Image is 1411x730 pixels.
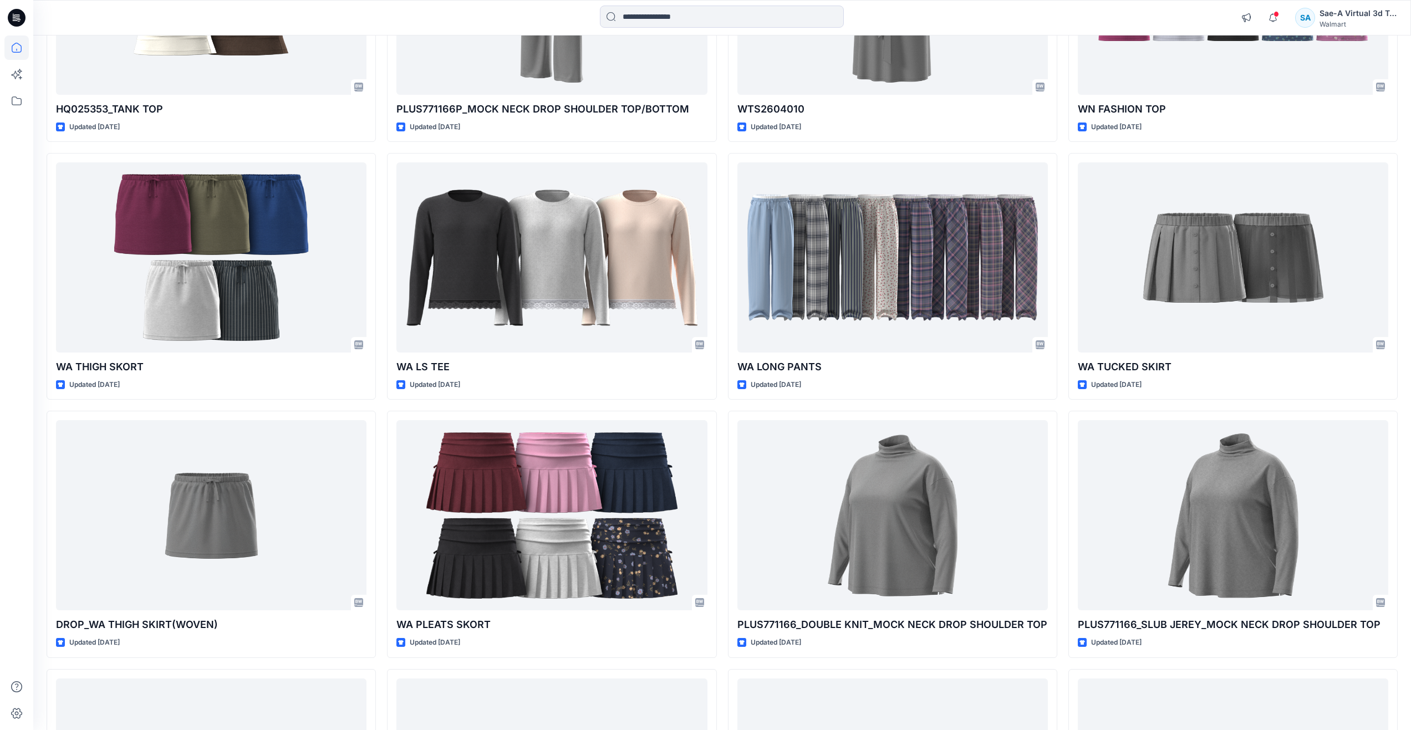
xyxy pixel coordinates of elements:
p: Updated [DATE] [1091,121,1142,133]
a: WA LS TEE [396,162,707,353]
p: Updated [DATE] [751,379,801,391]
p: WA TUCKED SKIRT [1078,359,1388,375]
a: WA LONG PANTS [737,162,1048,353]
p: Updated [DATE] [751,121,801,133]
p: Updated [DATE] [1091,379,1142,391]
a: DROP_WA THIGH SKIRT(WOVEN) [56,420,366,610]
p: Updated [DATE] [410,637,460,649]
p: Updated [DATE] [69,379,120,391]
p: WA THIGH SKORT [56,359,366,375]
p: PLUS771166_DOUBLE KNIT_MOCK NECK DROP SHOULDER TOP [737,617,1048,632]
p: Updated [DATE] [69,637,120,649]
div: Sae-A Virtual 3d Team [1320,7,1397,20]
a: WA TUCKED SKIRT [1078,162,1388,353]
p: WA LONG PANTS [737,359,1048,375]
p: WA PLEATS SKORT [396,617,707,632]
a: PLUS771166_SLUB JEREY_MOCK NECK DROP SHOULDER TOP [1078,420,1388,610]
a: WA PLEATS SKORT [396,420,707,610]
p: DROP_WA THIGH SKIRT(WOVEN) [56,617,366,632]
div: Walmart [1320,20,1397,28]
p: Updated [DATE] [410,379,460,391]
p: WA LS TEE [396,359,707,375]
a: PLUS771166_DOUBLE KNIT_MOCK NECK DROP SHOULDER TOP [737,420,1048,610]
p: HQ025353_TANK TOP [56,101,366,117]
p: Updated [DATE] [1091,637,1142,649]
p: PLUS771166_SLUB JEREY_MOCK NECK DROP SHOULDER TOP [1078,617,1388,632]
div: SA [1295,8,1315,28]
p: PLUS771166P_MOCK NECK DROP SHOULDER TOP/BOTTOM [396,101,707,117]
a: WA THIGH SKORT [56,162,366,353]
p: Updated [DATE] [751,637,801,649]
p: Updated [DATE] [410,121,460,133]
p: WN FASHION TOP [1078,101,1388,117]
p: Updated [DATE] [69,121,120,133]
p: WTS2604010 [737,101,1048,117]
